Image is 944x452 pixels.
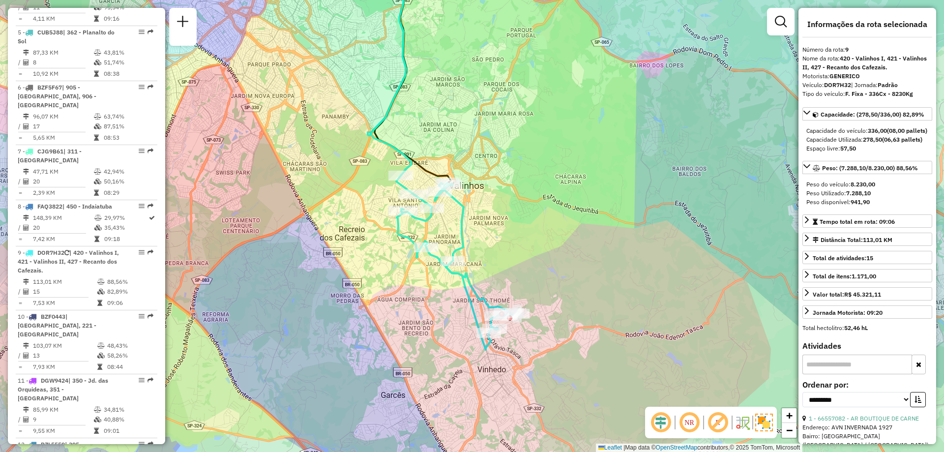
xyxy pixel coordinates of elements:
[139,441,145,447] em: Opções
[23,50,29,56] i: Distância Total
[97,300,102,306] i: Tempo total em rota
[656,444,698,451] a: OpenStreetMap
[147,29,153,35] em: Rota exportada
[851,181,875,188] strong: 8.230,00
[786,409,793,422] span: +
[41,377,68,384] span: DGW9424
[813,236,892,244] div: Distância Total:
[802,423,932,432] div: Endereço: AVN INVERNADA 1927
[786,424,793,436] span: −
[23,279,29,285] i: Distância Total
[802,176,932,211] div: Peso: (7.288,10/8.230,00) 88,56%
[878,81,898,89] strong: Padrão
[107,277,153,287] td: 88,56%
[32,48,93,58] td: 87,33 KM
[678,411,701,434] span: Ocultar NR
[103,167,153,177] td: 42,94%
[107,287,153,297] td: 82,89%
[820,218,895,225] span: Tempo total em rota: 09:06
[97,279,105,285] i: % de utilização do peso
[802,251,932,264] a: Total de atividades:15
[104,213,148,223] td: 29,97%
[18,121,23,131] td: /
[32,69,93,79] td: 10,92 KM
[18,351,23,361] td: /
[18,84,96,109] span: 6 -
[845,90,913,97] strong: F. Fixa - 336Cx - 8230Kg
[32,112,93,121] td: 96,07 KM
[41,313,65,320] span: BZF0443
[32,415,93,424] td: 9
[147,377,153,383] em: Rota exportada
[94,16,99,22] i: Tempo total em rota
[97,289,105,295] i: % de utilização da cubagem
[103,415,153,424] td: 40,88%
[32,362,97,372] td: 7,93 KM
[840,145,856,152] strong: 57,50
[37,84,62,91] span: BZF5F67
[882,136,922,143] strong: (06,63 pallets)
[806,126,928,135] div: Capacidade do veículo:
[107,362,153,372] td: 08:44
[103,48,153,58] td: 43,81%
[844,324,868,331] strong: 52,46 hL
[94,135,99,141] i: Tempo total em rota
[863,136,882,143] strong: 278,50
[94,215,102,221] i: % de utilização do peso
[32,287,97,297] td: 15
[813,290,881,299] div: Valor total:
[18,426,23,436] td: =
[802,107,932,121] a: Capacidade: (278,50/336,00) 82,89%
[104,223,148,233] td: 35,43%
[147,203,153,209] em: Rota exportada
[18,362,23,372] td: =
[18,415,23,424] td: /
[62,203,112,210] span: | 450 - Indaiatuba
[802,324,932,332] div: Total hectolitro:
[806,198,928,207] div: Peso disponível:
[821,111,924,118] span: Capacidade: (278,50/336,00) 82,89%
[802,161,932,174] a: Peso: (7.288,10/8.230,00) 88,56%
[23,343,29,349] i: Distância Total
[596,444,802,452] div: Map data © contributors,© 2025 TomTom, Microsoft
[103,426,153,436] td: 09:01
[851,198,870,206] strong: 941,90
[23,215,29,221] i: Distância Total
[37,148,63,155] span: CJG9B61
[846,189,871,197] strong: 7.288,10
[851,81,898,89] span: | Jornada:
[735,415,750,430] img: Fluxo de ruas
[139,203,145,209] em: Opções
[802,432,932,450] div: Bairro: [GEOGRAPHIC_DATA] ([GEOGRAPHIC_DATA] / [GEOGRAPHIC_DATA])
[23,169,29,175] i: Distância Total
[802,269,932,282] a: Total de itens:1.171,00
[32,133,93,143] td: 5,65 KM
[94,428,99,434] i: Tempo total em rota
[18,298,23,308] td: =
[147,84,153,90] em: Rota exportada
[802,81,932,90] div: Veículo:
[32,351,97,361] td: 13
[802,45,932,54] div: Número da rota:
[32,188,93,198] td: 2,39 KM
[104,234,148,244] td: 09:18
[887,127,927,134] strong: (08,00 pallets)
[41,441,65,448] span: BZL5559
[802,55,927,71] strong: 420 - Valinhos I, 421 - Valinhos II, 427 - Recanto dos Cafezais.
[806,181,875,188] span: Peso do veículo:
[149,215,155,221] i: Rota otimizada
[64,250,69,256] i: Veículo já utilizado nesta sessão
[806,189,928,198] div: Peso Utilizado:
[18,377,108,402] span: 11 -
[37,203,62,210] span: FAQ3822
[866,254,873,262] strong: 15
[103,405,153,415] td: 34,81%
[94,71,99,77] i: Tempo total em rota
[23,225,29,231] i: Total de Atividades
[813,254,873,262] span: Total de atividades:
[23,60,29,65] i: Total de Atividades
[802,20,932,29] h4: Informações da rota selecionada
[103,188,153,198] td: 08:29
[18,223,23,233] td: /
[103,112,153,121] td: 63,74%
